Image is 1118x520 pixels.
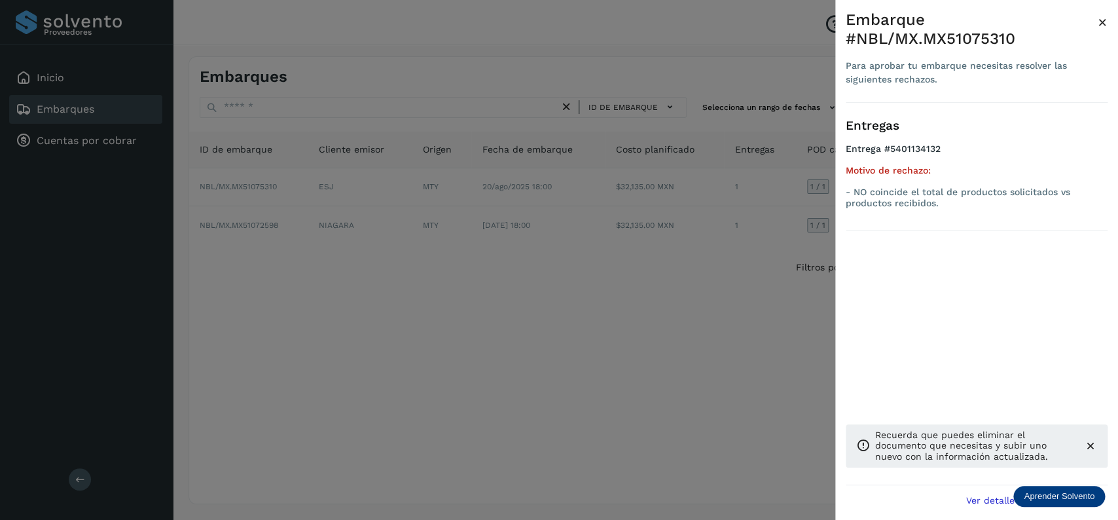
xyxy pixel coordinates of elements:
div: Embarque #NBL/MX.MX51075310 [846,10,1098,48]
button: Ver detalle de embarque [958,485,1108,515]
h3: Entregas [846,119,1108,134]
span: × [1098,13,1108,31]
span: Ver detalle de embarque [966,496,1078,505]
p: - NO coincide el total de productos solicitados vs productos recibidos. [846,187,1108,209]
p: Aprender Solvento [1024,491,1094,502]
h4: Entrega #5401134132 [846,143,1108,165]
div: Aprender Solvento [1013,486,1105,507]
div: Para aprobar tu embarque necesitas resolver las siguientes rechazos. [846,59,1098,86]
button: Close [1098,10,1108,34]
p: Recuerda que puedes eliminar el documento que necesitas y subir uno nuevo con la información actu... [875,430,1073,462]
h5: Motivo de rechazo: [846,165,1108,176]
